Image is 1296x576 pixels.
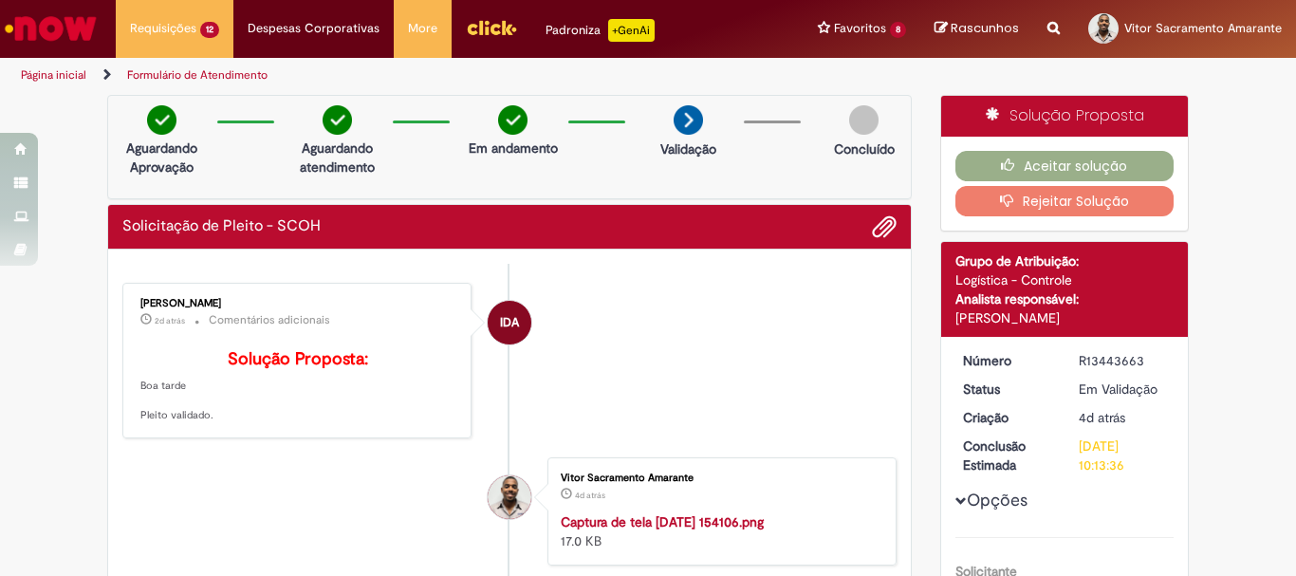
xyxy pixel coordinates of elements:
a: Captura de tela [DATE] 154106.png [561,513,764,530]
a: Página inicial [21,67,86,83]
span: More [408,19,437,38]
span: Favoritos [834,19,886,38]
h2: Solicitação de Pleito - SCOH Histórico de tíquete [122,218,321,235]
span: 4d atrás [1079,409,1125,426]
img: check-circle-green.png [147,105,176,135]
span: 12 [200,22,219,38]
span: Despesas Corporativas [248,19,380,38]
span: Vitor Sacramento Amarante [1124,20,1282,36]
span: Rascunhos [951,19,1019,37]
dt: Conclusão Estimada [949,437,1065,474]
b: Solução Proposta: [228,348,368,370]
img: img-circle-grey.png [849,105,879,135]
div: [DATE] 10:13:36 [1079,437,1167,474]
div: [PERSON_NAME] [140,298,456,309]
button: Adicionar anexos [872,214,897,239]
div: Isabella De Almeida Groppo [488,301,531,344]
a: Rascunhos [935,20,1019,38]
p: Aguardando atendimento [291,139,383,177]
div: Analista responsável: [955,289,1175,308]
dt: Status [949,380,1065,399]
dt: Número [949,351,1065,370]
p: Concluído [834,139,895,158]
time: 25/08/2025 11:11:08 [575,490,605,501]
img: check-circle-green.png [498,105,528,135]
div: Em Validação [1079,380,1167,399]
p: Aguardando Aprovação [116,139,208,177]
img: click_logo_yellow_360x200.png [466,13,517,42]
button: Aceitar solução [955,151,1175,181]
img: ServiceNow [2,9,100,47]
p: +GenAi [608,19,655,42]
div: 25/08/2025 11:13:33 [1079,408,1167,427]
div: 17.0 KB [561,512,877,550]
a: Formulário de Atendimento [127,67,268,83]
dt: Criação [949,408,1065,427]
span: 8 [890,22,906,38]
p: Validação [660,139,716,158]
p: Em andamento [469,139,558,158]
time: 27/08/2025 12:17:57 [155,315,185,326]
div: Logística - Controle [955,270,1175,289]
div: Grupo de Atribuição: [955,251,1175,270]
div: Vitor Sacramento Amarante [488,475,531,519]
small: Comentários adicionais [209,312,330,328]
p: Boa tarde Pleito validado. [140,350,456,423]
span: Requisições [130,19,196,38]
div: Solução Proposta [941,96,1189,137]
img: check-circle-green.png [323,105,352,135]
button: Rejeitar Solução [955,186,1175,216]
span: IDA [500,300,519,345]
time: 25/08/2025 11:13:33 [1079,409,1125,426]
span: 2d atrás [155,315,185,326]
div: Padroniza [546,19,655,42]
span: 4d atrás [575,490,605,501]
div: R13443663 [1079,351,1167,370]
img: arrow-next.png [674,105,703,135]
div: [PERSON_NAME] [955,308,1175,327]
ul: Trilhas de página [14,58,850,93]
div: Vitor Sacramento Amarante [561,473,877,484]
